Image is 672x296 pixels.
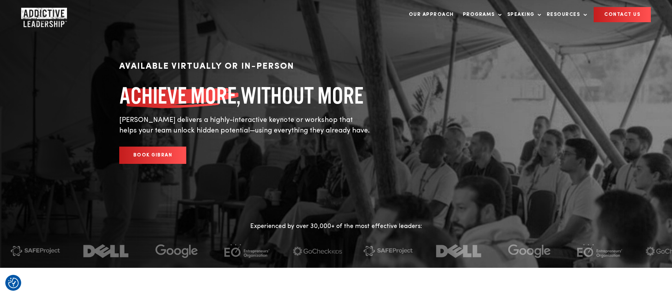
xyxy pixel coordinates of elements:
[119,83,241,108] span: ACHIEVE MORE,
[504,7,541,22] a: Speaking
[119,115,370,136] p: [PERSON_NAME] delivers a highly-interactive keynote or workshop that helps your team unlock hidde...
[119,83,370,108] h1: WITHOUT MORE
[8,278,19,288] button: Consent Preferences
[594,7,651,22] a: CONTACT US
[21,8,63,22] a: Home
[459,7,502,22] a: Programs
[8,278,19,288] img: Revisit consent button
[119,60,370,73] p: Available Virtually or In-Person
[405,7,458,22] a: Our Approach
[543,7,587,22] a: Resources
[119,147,187,164] a: BOOK GIBRAN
